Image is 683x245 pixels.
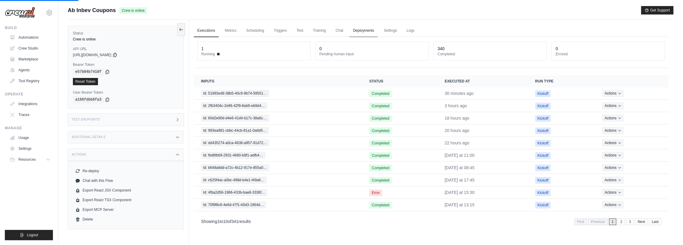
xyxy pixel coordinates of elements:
[588,218,608,225] span: Previous
[535,152,551,159] span: Kickoff
[194,75,362,87] th: Inputs
[201,164,269,171] span: Id: b648a8dd-a72c-4b12-917e-855a0…
[68,6,116,15] span: Ab Inbev Coupons
[7,99,53,109] a: Integrations
[444,153,474,158] time: September 14, 2025 at 11:00 GMT-3
[369,127,392,134] span: Completed
[555,52,661,56] dt: Errored
[602,139,623,147] button: Actions for execution
[201,152,355,159] a: View execution details for Id
[201,189,355,196] a: View execution details for Id
[535,103,551,109] span: Kickoff
[349,24,378,37] a: Deployments
[609,218,616,225] span: 1
[635,218,648,225] a: Next
[27,233,38,237] span: Logout
[437,75,528,87] th: Executed at
[201,164,355,171] a: View execution details for Id
[7,110,53,120] a: Traces
[73,96,104,103] code: a186fdbb6fa3
[535,127,551,134] span: Kickoff
[221,24,240,37] a: Metrics
[444,165,474,170] time: September 14, 2025 at 08:45 GMT-3
[18,157,36,162] span: Resources
[369,202,392,208] span: Completed
[201,201,355,208] a: View execution details for Id
[5,92,53,97] div: Operate
[7,33,53,42] a: Automations
[201,152,265,159] span: Id: fbd6fb69-2931-4660-b9f1-adfb4…
[602,102,623,109] button: Actions for execution
[602,152,623,159] button: Actions for execution
[201,90,355,97] a: View execution details for Id
[201,140,269,146] span: Id: dd435274-a0ca-4638-a957-91d72…
[602,201,623,208] button: Actions for execution
[369,115,392,122] span: Completed
[72,118,100,121] h3: Test Endpoints
[602,176,623,184] button: Actions for execution
[201,177,267,183] span: Id: c625f4ac-a0bc-498d-b4e1-f49a6…
[369,140,392,147] span: Completed
[73,185,179,195] a: Export React JSX Component
[270,24,291,37] a: Triggers
[73,62,179,67] label: Bearer Token
[201,115,269,121] span: Id: 60d2e90d-d4e6-41d4-b17c-38a6c…
[201,102,267,109] span: Id: 2fb3404c-2e96-42f9-8ab9-eb9d4…
[119,7,147,14] span: Crew is online
[201,90,269,97] span: Id: 51893ed9-38b5-40c9-9b74-59551…
[73,195,179,205] a: Export React TSX Component
[201,140,355,146] a: View execution details for Id
[5,230,53,240] button: Logout
[653,216,683,245] div: Widget de chat
[403,24,418,37] a: Logs
[555,46,558,52] div: 0
[223,219,228,224] span: 10
[444,202,474,207] time: September 13, 2025 at 13:15 GMT-3
[444,103,467,108] time: September 15, 2025 at 08:45 GMT-3
[309,24,330,37] a: Training
[602,114,623,122] button: Actions for execution
[73,214,179,224] a: Delete
[319,52,425,56] dt: Pending human input
[201,218,251,224] p: Showing to of results
[73,90,179,95] label: User Bearer Token
[649,218,661,225] a: Last
[73,205,179,214] a: Export MCP Server
[332,24,347,37] a: Chat
[602,90,623,97] button: Actions for execution
[201,127,268,134] span: Id: 993ea981-cbbc-44cb-81a1-0a6d5…
[201,102,355,109] a: View execution details for Id
[201,177,355,183] a: View execution details for Id
[7,65,53,75] a: Agents
[444,190,474,195] time: September 13, 2025 at 15:30 GMT-3
[201,127,355,134] a: View execution details for Id
[444,91,473,96] time: September 15, 2025 at 11:00 GMT-3
[194,24,219,37] a: Executions
[201,46,204,52] div: 1
[7,133,53,143] a: Usage
[437,46,444,52] div: 340
[528,75,595,87] th: Run Type
[602,164,623,171] button: Actions for execution
[7,144,53,153] a: Settings
[602,127,623,134] button: Actions for execution
[73,68,104,76] code: e57b04b7410f
[369,152,392,159] span: Completed
[201,201,266,208] span: Id: 70f9f8c8-4e6d-47f1-b5d3-1964d…
[626,218,634,225] a: 3
[369,90,392,97] span: Completed
[7,54,53,64] a: Marketplace
[574,218,587,225] span: First
[73,166,179,176] button: Re-deploy
[5,25,53,30] div: Build
[535,90,551,97] span: Kickoff
[73,53,111,57] span: [URL][DOMAIN_NAME]
[535,177,551,184] span: Kickoff
[7,76,53,86] a: Tool Registry
[437,52,543,56] dt: Completed
[535,202,551,208] span: Kickoff
[242,24,268,37] a: Scheduling
[444,140,469,145] time: September 14, 2025 at 13:15 GMT-3
[362,75,437,87] th: Status
[217,219,220,224] span: 1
